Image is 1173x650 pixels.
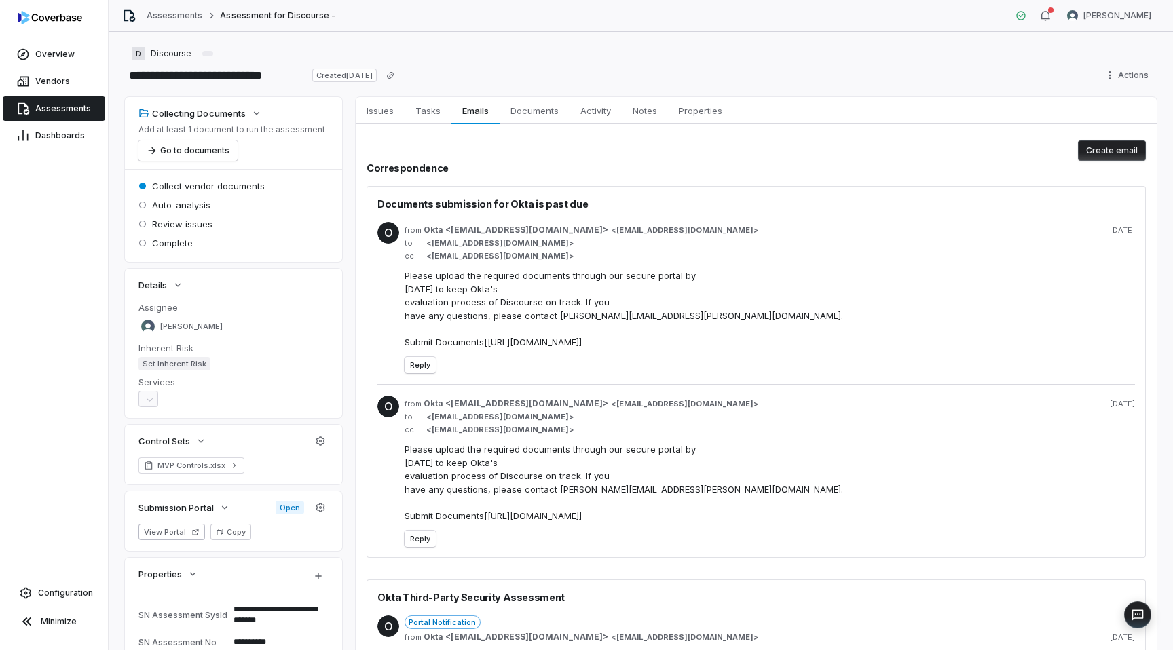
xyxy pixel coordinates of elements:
[138,457,244,474] a: MVP Controls.xlsx
[405,632,418,643] span: from
[432,251,569,261] span: [EMAIL_ADDRESS][DOMAIN_NAME]
[424,425,574,435] span: >
[152,218,212,230] span: Review issues
[3,69,105,94] a: Vendors
[627,102,663,119] span: Notes
[3,123,105,148] a: Dashboards
[134,273,187,297] button: Details
[611,399,616,409] span: <
[575,102,616,119] span: Activity
[405,531,436,547] button: Reply
[128,41,195,66] button: DDiscourse
[426,412,432,422] span: <
[138,301,329,313] dt: Assignee
[377,615,399,637] span: O
[1110,399,1135,409] span: [DATE]
[405,225,418,235] span: from
[432,238,569,248] span: [EMAIL_ADDRESS][DOMAIN_NAME]
[152,180,265,192] span: Collect vendor documents
[1110,225,1135,235] span: [DATE]
[210,524,251,540] button: Copy
[134,101,266,126] button: Collecting Documents
[152,199,210,211] span: Auto-analysis
[424,632,608,643] span: Okta <[EMAIL_ADDRESS][DOMAIN_NAME]>
[424,238,574,248] span: >
[138,342,329,354] dt: Inherent Risk
[424,632,758,643] span: >
[426,251,432,261] span: <
[35,76,70,87] span: Vendors
[410,102,446,119] span: Tasks
[377,222,399,244] span: O
[147,10,202,21] a: Assessments
[616,225,753,235] span: [EMAIL_ADDRESS][DOMAIN_NAME]
[157,460,225,471] span: MVP Controls.xlsx
[377,396,399,417] span: O
[138,124,325,135] p: Add at least 1 document to run the assessment
[3,42,105,66] a: Overview
[616,399,753,409] span: [EMAIL_ADDRESS][DOMAIN_NAME]
[1067,10,1078,21] img: Sayantan Bhattacherjee avatar
[1059,5,1159,26] button: Sayantan Bhattacherjee avatar[PERSON_NAME]
[405,425,418,435] span: cc
[424,225,758,235] span: >
[424,398,608,409] span: Okta <[EMAIL_ADDRESS][DOMAIN_NAME]>
[138,637,228,647] div: SN Assessment No
[424,251,574,261] span: >
[405,269,1135,349] div: Please upload the required documents through our secure portal by [DATE] to keep Okta's evaluatio...
[38,588,93,598] span: Configuration
[426,238,432,248] span: <
[405,251,418,261] span: cc
[138,568,182,580] span: Properties
[35,103,91,114] span: Assessments
[18,11,82,24] img: logo-D7KZi-bG.svg
[424,225,608,235] span: Okta <[EMAIL_ADDRESS][DOMAIN_NAME]>
[405,357,436,373] button: Reply
[134,429,210,453] button: Control Sets
[138,501,214,514] span: Submission Portal
[378,63,403,88] button: Copy link
[361,102,399,119] span: Issues
[405,412,418,422] span: to
[138,610,228,620] div: SN Assessment SysId
[151,48,191,59] span: Discourse
[276,501,304,514] span: Open
[673,102,728,119] span: Properties
[405,238,418,248] span: to
[152,237,193,249] span: Complete
[505,102,564,119] span: Documents
[134,562,202,586] button: Properties
[377,197,588,211] span: Documents submission for Okta is past due
[138,107,246,119] div: Collecting Documents
[611,632,616,643] span: <
[138,376,329,388] dt: Services
[138,357,210,370] span: Set Inherent Risk
[35,49,75,60] span: Overview
[405,615,481,629] span: Portal Notification
[312,69,376,82] span: Created [DATE]
[138,435,190,447] span: Control Sets
[405,399,418,409] span: from
[424,412,574,422] span: >
[432,425,569,435] span: [EMAIL_ADDRESS][DOMAIN_NAME]
[138,279,167,291] span: Details
[220,10,335,21] span: Assessment for Discourse -
[138,140,238,161] button: Go to documents
[432,412,569,422] span: [EMAIL_ADDRESS][DOMAIN_NAME]
[141,320,155,333] img: Sayantan Bhattacherjee avatar
[457,102,494,119] span: Emails
[1100,65,1157,85] button: Actions
[35,130,85,141] span: Dashboards
[1078,140,1146,161] button: Create email
[138,524,205,540] button: View Portal
[611,225,616,235] span: <
[134,495,234,520] button: Submission Portal
[5,608,103,635] button: Minimize
[367,161,1146,175] h2: Correspondence
[1110,632,1135,643] span: [DATE]
[41,616,77,627] span: Minimize
[426,425,432,435] span: <
[160,322,223,332] span: [PERSON_NAME]
[3,96,105,121] a: Assessments
[377,590,565,605] span: Okta Third-Party Security Assessment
